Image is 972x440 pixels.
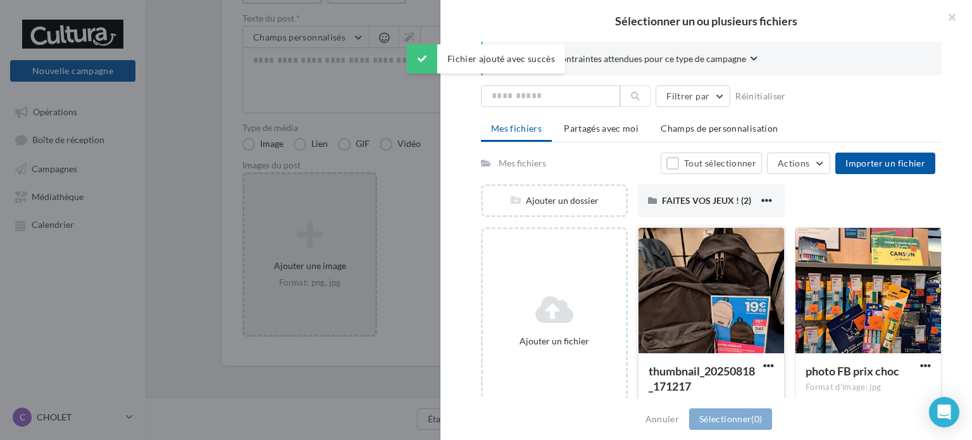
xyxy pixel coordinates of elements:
span: Mes fichiers [491,123,542,134]
button: Actions [767,153,830,174]
button: Filtrer par [656,85,730,107]
h2: Sélectionner un ou plusieurs fichiers [461,15,952,27]
div: Open Intercom Messenger [929,397,959,427]
div: Mes fichiers [499,157,546,170]
button: Tout sélectionner [661,153,762,174]
div: Format d'image: jpg [806,382,931,393]
div: Format d'image: jpg [649,397,774,408]
span: (0) [751,413,762,424]
span: thumbnail_20250818_171217 [649,364,755,393]
span: FAITES VOS JEUX ! (2) [662,195,751,206]
div: Ajouter un fichier [488,335,621,348]
span: Actions [778,158,809,168]
button: Importer un fichier [835,153,935,174]
div: Fichier ajouté avec succès [407,44,565,73]
span: Importer un fichier [845,158,925,168]
div: Ajouter un dossier [483,194,626,207]
span: Consulter les contraintes attendues pour ce type de campagne [503,53,746,65]
span: photo FB prix choc [806,364,899,378]
span: Partagés avec moi [564,123,639,134]
button: Consulter les contraintes attendues pour ce type de campagne [503,52,757,68]
button: Sélectionner(0) [689,408,772,430]
button: Réinitialiser [730,89,791,104]
button: Annuler [640,412,684,427]
span: Champs de personnalisation [661,123,778,134]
